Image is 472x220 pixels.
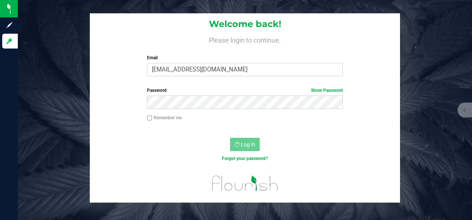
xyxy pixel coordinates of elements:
[147,114,182,121] label: Remember me
[6,21,13,29] inline-svg: Sign up
[311,88,343,93] a: Show Password
[147,54,342,61] label: Email
[230,138,260,151] button: Log In
[241,141,255,147] span: Log In
[147,88,167,93] span: Password
[6,37,13,45] inline-svg: Log in
[206,170,284,197] img: flourish_logo.svg
[90,35,400,44] h4: Please login to continue.
[147,116,152,121] input: Remember me
[222,156,268,161] a: Forgot your password?
[90,19,400,29] h1: Welcome back!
